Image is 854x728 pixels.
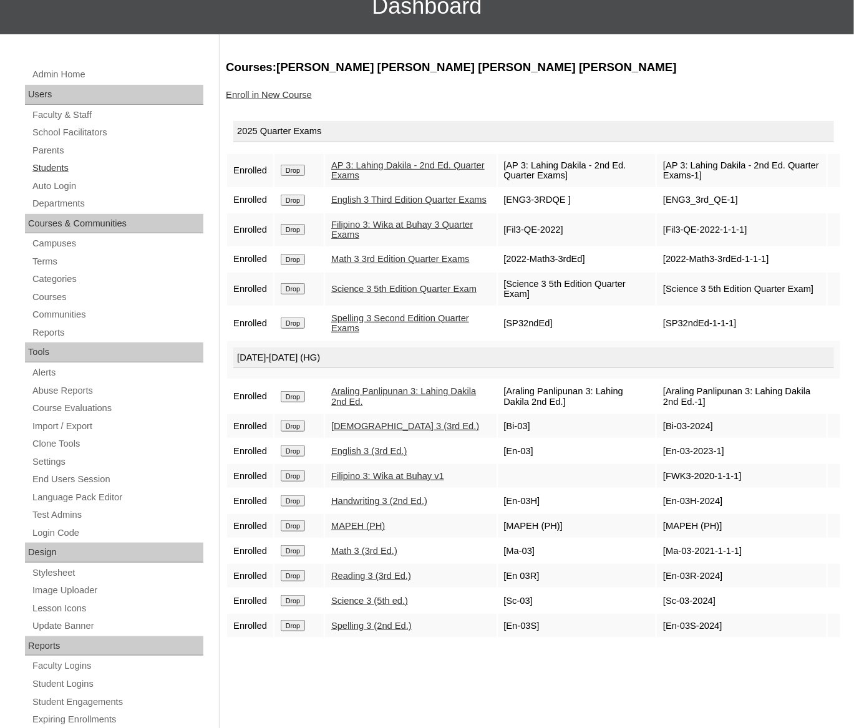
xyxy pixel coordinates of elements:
td: Enrolled [227,273,273,306]
td: [Araling Panlipunan 3: Lahing Dakila 2nd Ed.] [498,380,656,413]
a: Student Logins [31,676,203,692]
a: Handwriting 3 (2nd Ed.) [331,496,427,506]
td: [Science 3 5th Edition Quarter Exam] [498,273,656,306]
input: Drop [281,254,305,265]
a: Language Pack Editor [31,490,203,505]
a: Clone Tools [31,436,203,452]
a: End Users Session [31,472,203,487]
td: Enrolled [227,614,273,638]
td: Enrolled [227,414,273,438]
a: Departments [31,196,203,211]
a: Araling Panlipunan 3: Lahing Dakila 2nd Ed. [331,386,476,407]
a: [DEMOGRAPHIC_DATA] 3 (3rd Ed.) [331,421,479,431]
td: [Fil3-QE-2022-1-1-1] [657,213,827,246]
td: [ENG3_3rd_QE-1] [657,188,827,212]
td: Enrolled [227,154,273,187]
a: Math 3 3rd Edition Quarter Exams [331,254,470,264]
td: Enrolled [227,307,273,340]
a: Faculty & Staff [31,107,203,123]
td: [En-03S] [498,614,656,638]
a: Courses [31,289,203,305]
div: Design [25,543,203,563]
a: Test Admins [31,507,203,523]
a: Communities [31,307,203,323]
td: Enrolled [227,564,273,588]
a: MAPEH (PH) [331,521,385,531]
a: School Facilitators [31,125,203,140]
a: Settings [31,454,203,470]
input: Drop [281,165,305,176]
td: [AP 3: Lahing Dakila - 2nd Ed. Quarter Exams] [498,154,656,187]
a: English 3 (3rd Ed.) [331,446,407,456]
a: Login Code [31,525,203,541]
input: Drop [281,318,305,329]
a: Faculty Logins [31,658,203,674]
input: Drop [281,520,305,531]
a: Campuses [31,236,203,251]
td: Enrolled [227,589,273,613]
a: AP 3: Lahing Dakila - 2nd Ed. Quarter Exams [331,160,485,181]
input: Drop [281,195,305,206]
td: Enrolled [227,248,273,271]
a: Science 3 (5th ed.) [331,596,408,606]
input: Drop [281,445,305,457]
a: Enroll in New Course [226,90,312,100]
td: Enrolled [227,539,273,563]
td: Enrolled [227,464,273,488]
td: [Sc-03-2024] [657,589,827,613]
td: Enrolled [227,489,273,513]
a: Abuse Reports [31,383,203,399]
div: Users [25,85,203,105]
td: Enrolled [227,188,273,212]
input: Drop [281,545,305,556]
td: [Sc-03] [498,589,656,613]
a: Reading 3 (3rd Ed.) [331,571,411,581]
a: Terms [31,254,203,269]
input: Drop [281,620,305,631]
a: Filipino 3: Wika at Buhay v1 [331,471,444,481]
td: [2022-Math3-3rdEd] [498,248,656,271]
td: [En-03H-2024] [657,489,827,513]
td: Enrolled [227,514,273,538]
a: Expiring Enrollments [31,712,203,727]
td: [En-03] [498,439,656,463]
input: Drop [281,420,305,432]
a: Stylesheet [31,565,203,581]
td: [En-03-2023-1] [657,439,827,463]
div: Tools [25,342,203,362]
td: [Araling Panlipunan 3: Lahing Dakila 2nd Ed.-1] [657,380,827,413]
td: [En-03R-2024] [657,564,827,588]
input: Drop [281,495,305,507]
td: [Science 3 5th Edition Quarter Exam] [657,273,827,306]
input: Drop [281,391,305,402]
a: Students [31,160,203,176]
td: [SP32ndEd-1-1-1] [657,307,827,340]
a: Parents [31,143,203,158]
input: Drop [281,283,305,294]
td: [En-03H] [498,489,656,513]
div: [DATE]-[DATE] (HG) [233,347,834,369]
a: Admin Home [31,67,203,82]
a: Lesson Icons [31,601,203,616]
td: Enrolled [227,380,273,413]
a: English 3 Third Edition Quarter Exams [331,195,487,205]
div: 2025 Quarter Exams [233,121,834,142]
a: Science 3 5th Edition Quarter Exam [331,284,477,294]
td: [MAPEH (PH)] [498,514,656,538]
a: Categories [31,271,203,287]
td: [Fil3-QE-2022] [498,213,656,246]
td: [AP 3: Lahing Dakila - 2nd Ed. Quarter Exams-1] [657,154,827,187]
td: [Ma-03] [498,539,656,563]
div: Courses & Communities [25,214,203,234]
td: [En-03S-2024] [657,614,827,638]
td: [FWK3-2020-1-1-1] [657,464,827,488]
input: Drop [281,224,305,235]
td: Enrolled [227,213,273,246]
a: Update Banner [31,618,203,634]
a: Alerts [31,365,203,381]
input: Drop [281,595,305,606]
td: [SP32ndEd] [498,307,656,340]
td: [Ma-03-2021-1-1-1] [657,539,827,563]
a: Import / Export [31,419,203,434]
td: [Bi-03-2024] [657,414,827,438]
